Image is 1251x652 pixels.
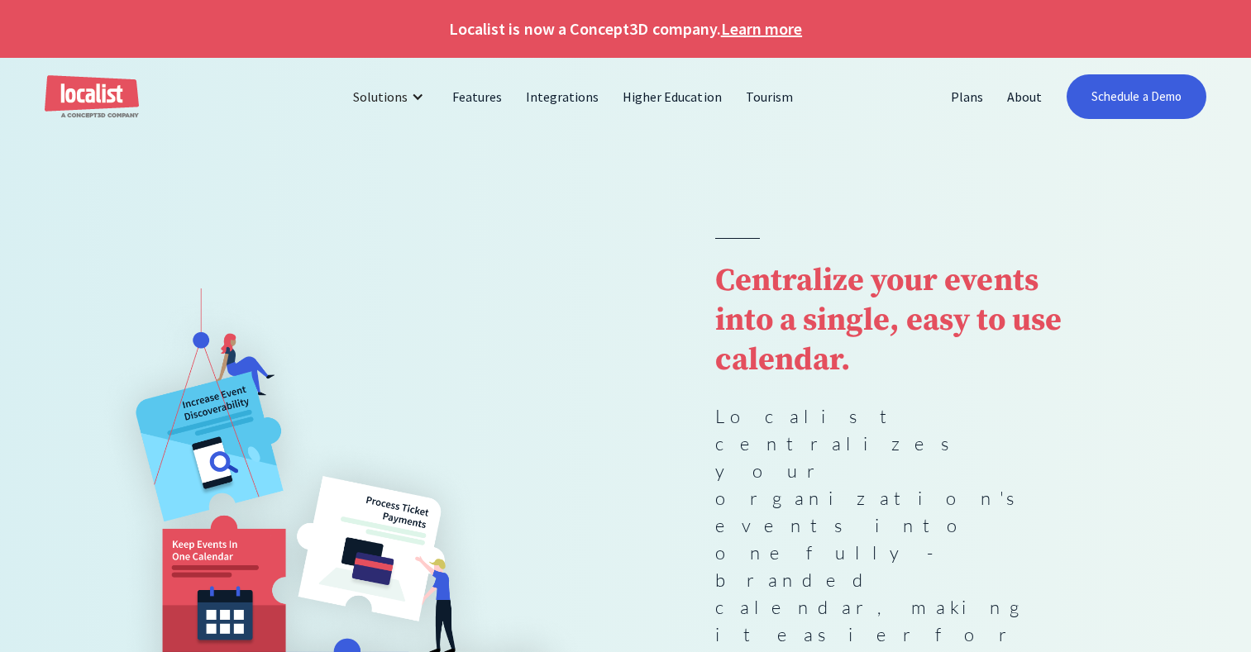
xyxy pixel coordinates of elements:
div: Solutions [353,87,408,107]
a: About [996,77,1054,117]
strong: Centralize your events into a single, easy to use calendar. [715,261,1062,380]
div: Solutions [341,77,441,117]
a: Learn more [721,17,802,41]
a: Features [441,77,514,117]
a: Integrations [514,77,611,117]
a: Schedule a Demo [1067,74,1206,119]
a: Plans [939,77,996,117]
a: Higher Education [611,77,734,117]
a: Tourism [734,77,805,117]
a: home [45,75,139,119]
